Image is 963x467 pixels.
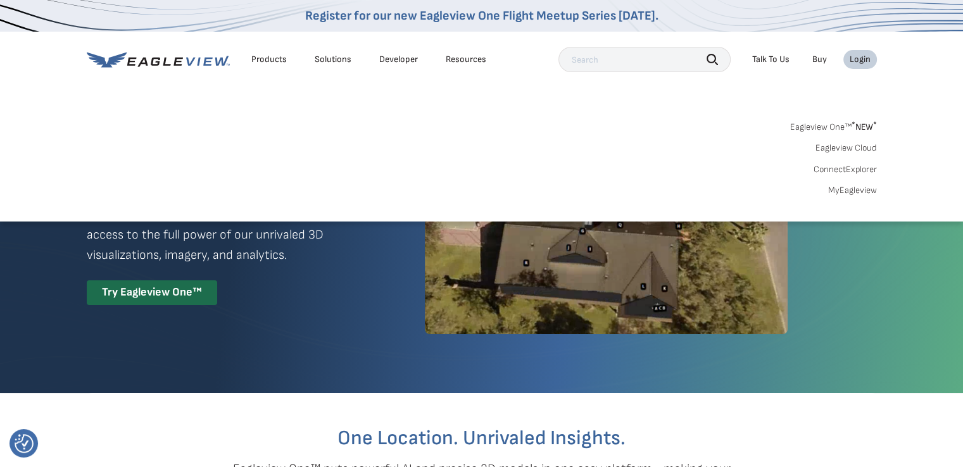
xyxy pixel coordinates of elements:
[15,434,34,453] img: Revisit consent button
[815,142,877,154] a: Eagleview Cloud
[315,54,351,65] div: Solutions
[828,185,877,196] a: MyEagleview
[850,54,871,65] div: Login
[87,204,379,265] p: A premium digital experience that provides seamless access to the full power of our unrivaled 3D ...
[446,54,486,65] div: Resources
[379,54,418,65] a: Developer
[305,8,658,23] a: Register for our new Eagleview One Flight Meetup Series [DATE].
[814,164,877,175] a: ConnectExplorer
[87,280,217,305] div: Try Eagleview One™
[812,54,827,65] a: Buy
[96,428,867,449] h2: One Location. Unrivaled Insights.
[752,54,790,65] div: Talk To Us
[852,121,877,132] span: NEW
[558,47,731,72] input: Search
[251,54,287,65] div: Products
[15,434,34,453] button: Consent Preferences
[790,118,877,132] a: Eagleview One™*NEW*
